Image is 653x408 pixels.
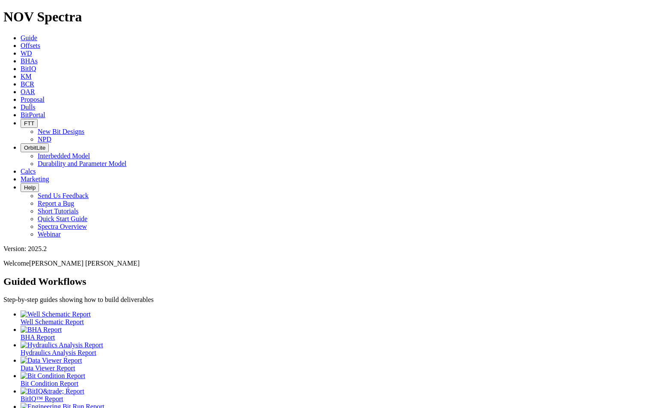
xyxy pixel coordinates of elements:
a: New Bit Designs [38,128,84,135]
img: Bit Condition Report [21,372,85,380]
a: Calcs [21,168,36,175]
img: Well Schematic Report [21,310,91,318]
a: Durability and Parameter Model [38,160,127,167]
button: FTT [21,119,38,128]
a: KM [21,73,32,80]
a: BHA Report BHA Report [21,326,650,341]
a: BCR [21,80,34,88]
a: Short Tutorials [38,207,79,215]
span: BHA Report [21,334,55,341]
span: Data Viewer Report [21,364,75,372]
span: OrbitLite [24,145,45,151]
a: Report a Bug [38,200,74,207]
a: BitIQ&trade; Report BitIQ™ Report [21,387,650,402]
img: Hydraulics Analysis Report [21,341,103,349]
a: Bit Condition Report Bit Condition Report [21,372,650,387]
img: BHA Report [21,326,62,334]
div: Version: 2025.2 [3,245,650,253]
button: Help [21,183,39,192]
a: Offsets [21,42,40,49]
span: FTT [24,120,34,127]
img: Data Viewer Report [21,357,82,364]
a: Proposal [21,96,45,103]
a: Webinar [38,231,61,238]
a: Data Viewer Report Data Viewer Report [21,357,650,372]
a: Interbedded Model [38,152,90,160]
a: OAR [21,88,35,95]
a: Dulls [21,103,36,111]
span: BitIQ™ Report [21,395,63,402]
a: BitIQ [21,65,36,72]
button: OrbitLite [21,143,49,152]
span: [PERSON_NAME] [PERSON_NAME] [29,260,140,267]
img: BitIQ&trade; Report [21,387,84,395]
a: NPD [38,136,51,143]
a: Spectra Overview [38,223,87,230]
a: Hydraulics Analysis Report Hydraulics Analysis Report [21,341,650,356]
a: Send Us Feedback [38,192,89,199]
span: Bit Condition Report [21,380,78,387]
span: Help [24,184,36,191]
span: Hydraulics Analysis Report [21,349,96,356]
p: Step-by-step guides showing how to build deliverables [3,296,650,304]
h2: Guided Workflows [3,276,650,287]
a: BitPortal [21,111,45,118]
a: Quick Start Guide [38,215,87,222]
span: Well Schematic Report [21,318,84,325]
a: WD [21,50,32,57]
a: BHAs [21,57,38,65]
a: Guide [21,34,37,41]
h1: NOV Spectra [3,9,650,25]
a: Marketing [21,175,49,183]
a: Well Schematic Report Well Schematic Report [21,310,650,325]
p: Welcome [3,260,650,267]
